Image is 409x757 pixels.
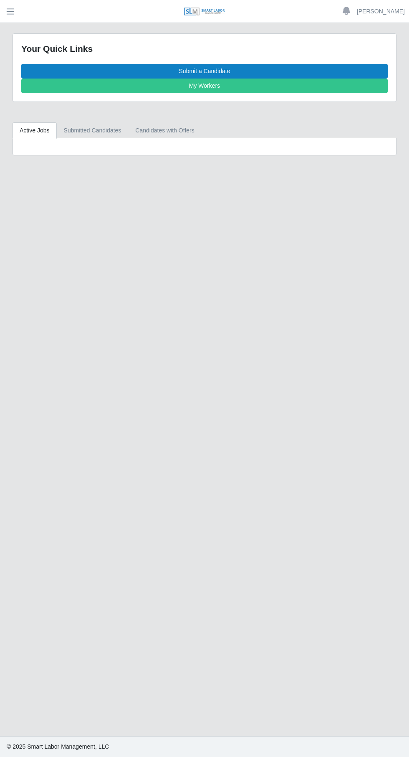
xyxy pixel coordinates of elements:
[357,7,405,16] a: [PERSON_NAME]
[21,42,388,56] div: Your Quick Links
[7,743,109,750] span: © 2025 Smart Labor Management, LLC
[21,79,388,93] a: My Workers
[21,64,388,79] a: Submit a Candidate
[128,122,201,139] a: Candidates with Offers
[57,122,129,139] a: Submitted Candidates
[13,122,57,139] a: Active Jobs
[184,7,225,16] img: SLM Logo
